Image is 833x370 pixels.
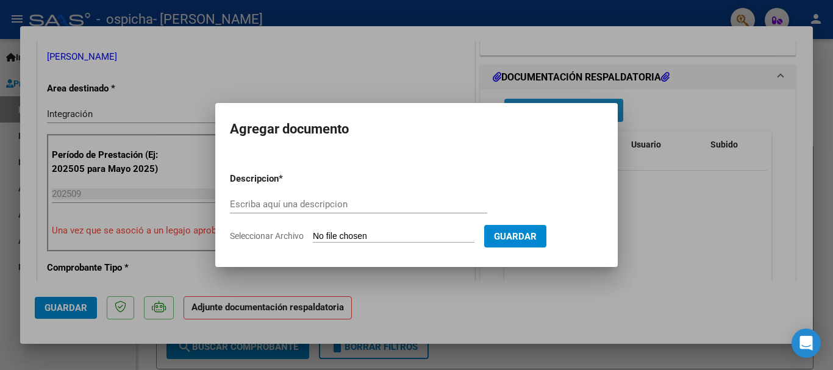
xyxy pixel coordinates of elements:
[484,225,546,247] button: Guardar
[230,231,304,241] span: Seleccionar Archivo
[230,118,603,141] h2: Agregar documento
[494,231,537,242] span: Guardar
[230,172,342,186] p: Descripcion
[792,329,821,358] div: Open Intercom Messenger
